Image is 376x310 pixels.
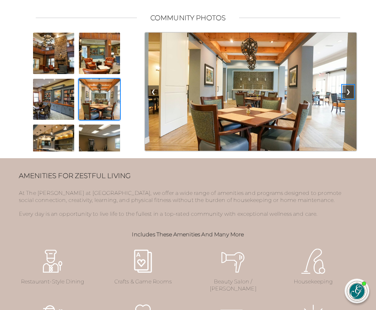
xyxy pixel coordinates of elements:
[343,85,354,98] button: Next Image
[19,190,357,211] p: At The [PERSON_NAME] at [GEOGRAPHIC_DATA], we offer a wide range of amenities and programs design...
[129,248,156,275] img: Crafts & Game Rooms
[220,248,247,275] img: Beauty Salon / Barber
[19,278,87,285] p: Restaurant-Style Dining
[109,278,177,285] p: Crafts & Game Rooms
[19,211,357,218] p: Every day is an opportunity to live life to the fullest in a top-rated community with exceptional...
[347,281,367,301] img: avatar
[19,231,357,238] h3: Includes These Amenities And Many More
[19,172,357,180] h2: Amenities for Zestful Living
[300,248,327,275] img: Housekeeping
[199,278,267,292] p: Beauty Salon / [PERSON_NAME]
[39,248,66,275] img: Restaurant-Style Dining
[150,14,226,22] h2: Community Photos
[148,85,159,98] button: Previous Image
[280,278,347,285] p: Housekeeping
